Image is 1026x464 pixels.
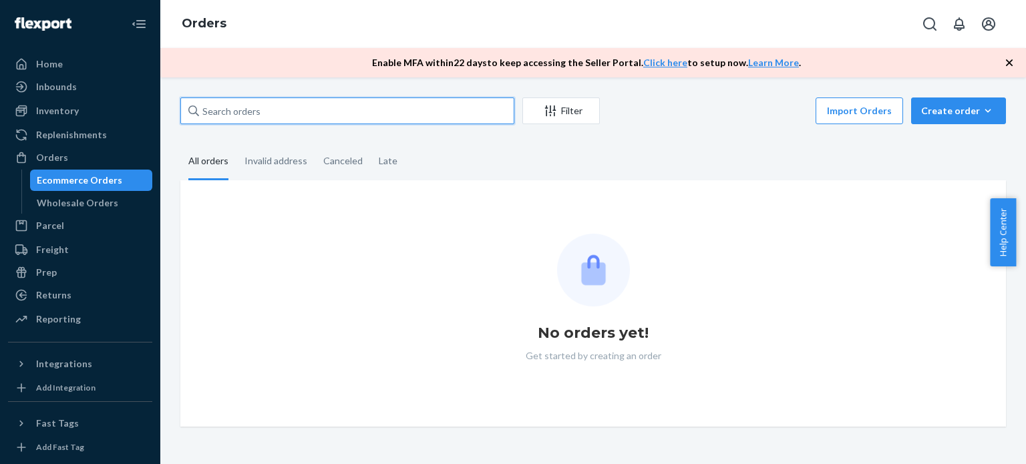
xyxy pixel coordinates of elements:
[15,17,71,31] img: Flexport logo
[8,215,152,236] a: Parcel
[323,144,363,178] div: Canceled
[36,57,63,71] div: Home
[36,219,64,232] div: Parcel
[36,266,57,279] div: Prep
[37,196,118,210] div: Wholesale Orders
[36,357,92,371] div: Integrations
[8,147,152,168] a: Orders
[8,308,152,330] a: Reporting
[557,234,630,306] img: Empty list
[643,57,687,68] a: Click here
[171,5,237,43] ol: breadcrumbs
[37,174,122,187] div: Ecommerce Orders
[182,16,226,31] a: Orders
[180,97,514,124] input: Search orders
[36,417,79,430] div: Fast Tags
[30,170,153,191] a: Ecommerce Orders
[522,97,600,124] button: Filter
[379,144,397,178] div: Late
[36,441,84,453] div: Add Fast Tag
[8,239,152,260] a: Freight
[244,144,307,178] div: Invalid address
[921,104,996,118] div: Create order
[8,353,152,375] button: Integrations
[526,349,661,363] p: Get started by creating an order
[911,97,1006,124] button: Create order
[8,76,152,97] a: Inbounds
[8,439,152,455] a: Add Fast Tag
[8,380,152,396] a: Add Integration
[816,97,903,124] button: Import Orders
[8,124,152,146] a: Replenishments
[946,11,973,37] button: Open notifications
[36,382,96,393] div: Add Integration
[8,100,152,122] a: Inventory
[8,284,152,306] a: Returns
[36,80,77,93] div: Inbounds
[188,144,228,180] div: All orders
[36,104,79,118] div: Inventory
[36,312,81,326] div: Reporting
[126,11,152,37] button: Close Navigation
[8,53,152,75] a: Home
[30,192,153,214] a: Wholesale Orders
[523,104,599,118] div: Filter
[36,128,107,142] div: Replenishments
[975,11,1002,37] button: Open account menu
[538,322,649,344] h1: No orders yet!
[36,288,71,302] div: Returns
[8,413,152,434] button: Fast Tags
[36,243,69,256] div: Freight
[36,151,68,164] div: Orders
[990,198,1016,266] button: Help Center
[372,56,801,69] p: Enable MFA within 22 days to keep accessing the Seller Portal. to setup now. .
[8,262,152,283] a: Prep
[916,11,943,37] button: Open Search Box
[748,57,799,68] a: Learn More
